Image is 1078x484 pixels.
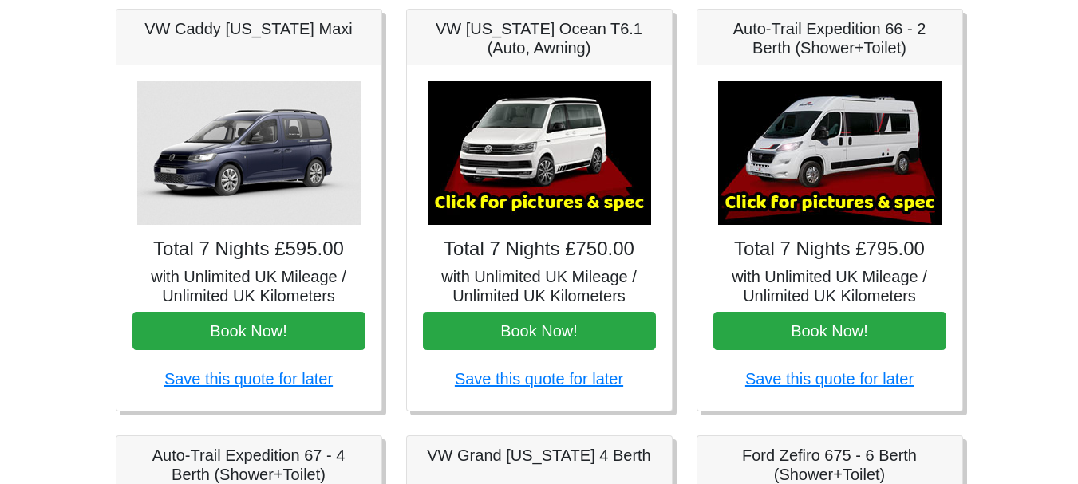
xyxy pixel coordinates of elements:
h5: VW [US_STATE] Ocean T6.1 (Auto, Awning) [423,19,656,57]
h5: with Unlimited UK Mileage / Unlimited UK Kilometers [132,267,365,305]
h5: Ford Zefiro 675 - 6 Berth (Shower+Toilet) [713,446,946,484]
h4: Total 7 Nights £595.00 [132,238,365,261]
button: Book Now! [713,312,946,350]
a: Save this quote for later [164,370,333,388]
a: Save this quote for later [745,370,914,388]
h5: Auto-Trail Expedition 67 - 4 Berth (Shower+Toilet) [132,446,365,484]
img: VW Caddy California Maxi [137,81,361,225]
h5: VW Caddy [US_STATE] Maxi [132,19,365,38]
h5: with Unlimited UK Mileage / Unlimited UK Kilometers [713,267,946,305]
h4: Total 7 Nights £795.00 [713,238,946,261]
button: Book Now! [423,312,656,350]
img: Auto-Trail Expedition 66 - 2 Berth (Shower+Toilet) [718,81,942,225]
h5: Auto-Trail Expedition 66 - 2 Berth (Shower+Toilet) [713,19,946,57]
h4: Total 7 Nights £750.00 [423,238,656,261]
img: VW California Ocean T6.1 (Auto, Awning) [428,81,651,225]
a: Save this quote for later [455,370,623,388]
h5: VW Grand [US_STATE] 4 Berth [423,446,656,465]
button: Book Now! [132,312,365,350]
h5: with Unlimited UK Mileage / Unlimited UK Kilometers [423,267,656,305]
